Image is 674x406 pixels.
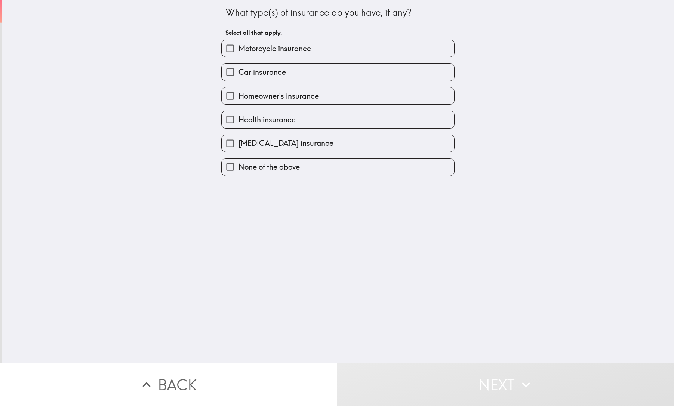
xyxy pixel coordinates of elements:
[238,67,286,77] span: Car insurance
[238,138,333,148] span: [MEDICAL_DATA] insurance
[222,111,454,128] button: Health insurance
[222,87,454,104] button: Homeowner's insurance
[238,91,319,101] span: Homeowner's insurance
[238,114,296,125] span: Health insurance
[225,6,450,19] div: What type(s) of insurance do you have, if any?
[238,43,311,54] span: Motorcycle insurance
[222,64,454,80] button: Car insurance
[225,28,450,37] h6: Select all that apply.
[222,159,454,175] button: None of the above
[222,40,454,57] button: Motorcycle insurance
[238,162,300,172] span: None of the above
[222,135,454,152] button: [MEDICAL_DATA] insurance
